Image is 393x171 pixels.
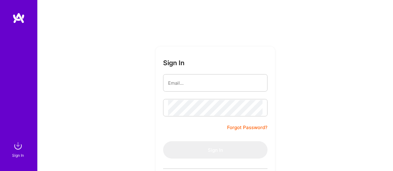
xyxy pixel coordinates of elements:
img: logo [12,12,25,24]
div: Sign In [12,152,24,159]
a: sign inSign In [13,140,24,159]
h3: Sign In [163,59,185,67]
img: sign in [12,140,24,152]
button: Sign In [163,141,267,159]
input: Email... [168,75,263,91]
a: Forgot Password? [227,124,267,131]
